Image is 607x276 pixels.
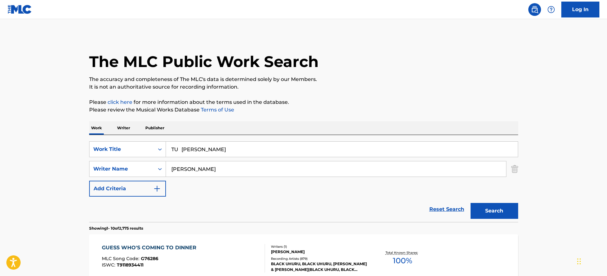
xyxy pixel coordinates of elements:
img: 9d2ae6d4665cec9f34b9.svg [153,185,161,192]
img: help [547,6,555,13]
img: MLC Logo [8,5,32,14]
div: BLACK UHURU, BLACK UHURU, [PERSON_NAME] & [PERSON_NAME]|BLACK UHURU, BLACK UHURU, BLACK UHURU [271,261,367,273]
p: Publisher [143,121,166,135]
a: click here [108,99,132,105]
a: Terms of Use [200,107,234,113]
h1: The MLC Public Work Search [89,52,319,71]
a: Reset Search [426,202,467,216]
iframe: Resource Center [589,184,607,230]
span: MLC Song Code : [102,256,141,261]
p: Writer [115,121,132,135]
p: Please review the Musical Works Database [89,106,518,114]
a: Log In [561,2,599,17]
div: Writers ( 1 ) [271,244,367,249]
span: G76286 [141,256,158,261]
div: [PERSON_NAME] [271,249,367,255]
a: Public Search [528,3,541,16]
div: Writer Name [93,165,150,173]
div: Work Title [93,145,150,153]
p: Work [89,121,104,135]
img: search [531,6,538,13]
div: Drag [577,252,581,271]
p: Showing 1 - 10 of 2,775 results [89,226,143,231]
span: ISWC : [102,262,117,268]
div: Help [545,3,558,16]
span: 100 % [393,255,412,266]
form: Search Form [89,141,518,222]
div: Recording Artists ( 879 ) [271,256,367,261]
img: Delete Criterion [511,161,518,177]
p: Please for more information about the terms used in the database. [89,98,518,106]
button: Search [471,203,518,219]
p: The accuracy and completeness of The MLC's data is determined solely by our Members. [89,76,518,83]
p: It is not an authoritative source for recording information. [89,83,518,91]
span: T9118934411 [117,262,143,268]
button: Add Criteria [89,181,166,197]
iframe: Chat Widget [575,246,607,276]
p: Total Known Shares: [386,250,419,255]
div: GUESS WHO'S COMING TO DINNER [102,244,200,252]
